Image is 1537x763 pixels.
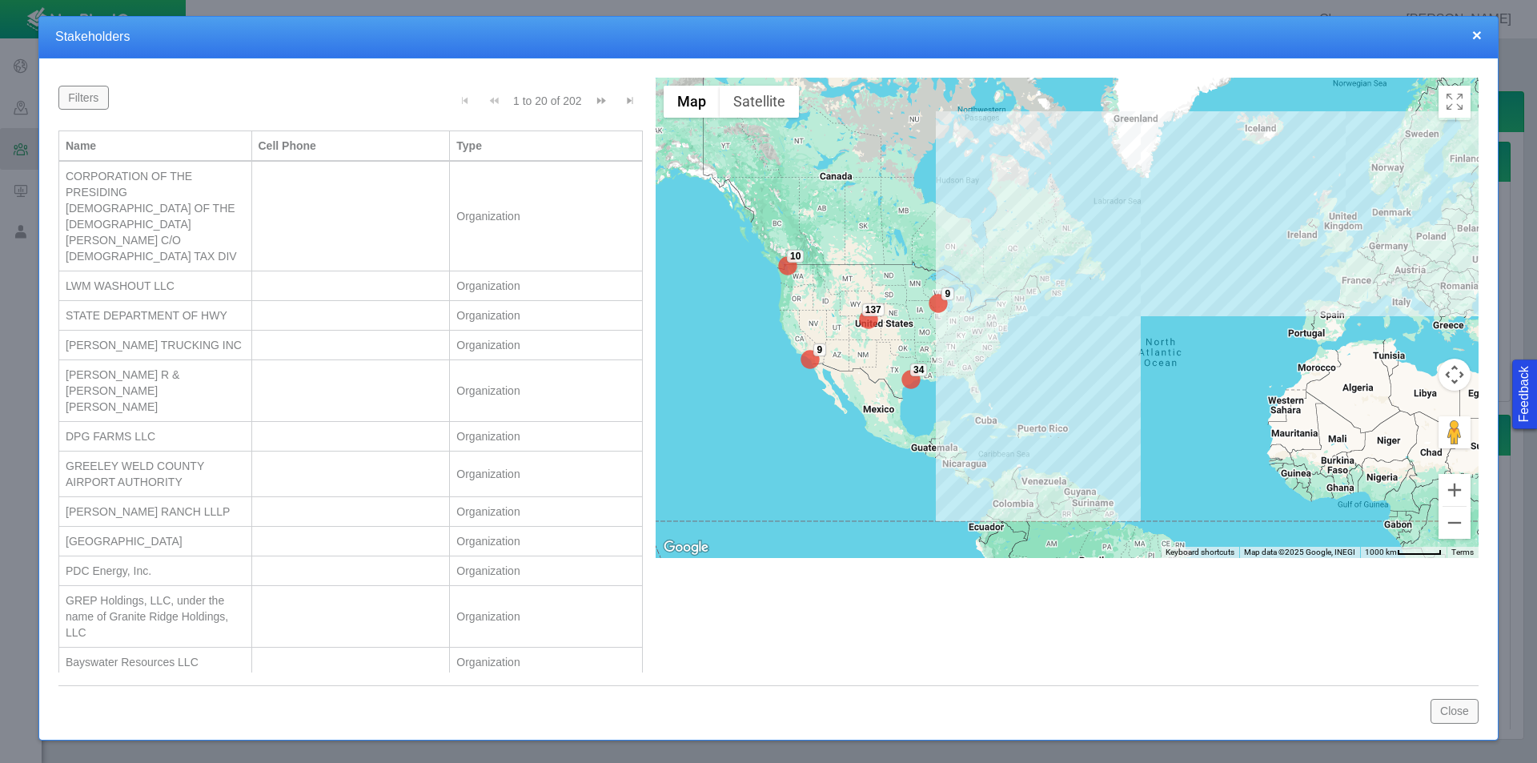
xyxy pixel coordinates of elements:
h4: Stakeholders [55,29,1482,46]
td: Organization [450,497,643,527]
div: 9 [813,343,826,356]
div: PDC Energy, Inc. [66,563,245,579]
div: Bayswater Resources LLC [66,654,245,670]
th: Type [450,131,643,162]
div: 9 [941,287,954,300]
div: Cell Phone [259,138,443,154]
td: Organization [450,556,643,586]
div: [PERSON_NAME] RANCH LLLP [66,504,245,520]
div: Name [66,138,245,154]
button: Zoom out [1439,507,1471,539]
td: Organization [450,527,643,556]
div: Organization [456,608,636,624]
div: [PERSON_NAME] TRUCKING INC [66,337,245,353]
button: Zoom in [1439,474,1471,506]
div: Organization [456,208,636,224]
button: close [1472,26,1482,43]
a: Open this area in Google Maps (opens a new window) [660,537,712,558]
td: MARCY DEWEY R & MARCY DOROTHY JANE [59,360,252,422]
div: 1 to 20 of 202 [507,93,588,115]
td: Organization [450,422,643,452]
td: Organization [450,452,643,497]
td: STATE DEPARTMENT OF HWY [59,301,252,331]
button: Toggle Fullscreen in browser window [1439,86,1471,118]
div: 34 [910,363,927,375]
td: GREP Holdings, LLC, under the name of Granite Ridge Holdings, LLC [59,586,252,648]
div: 137 [862,303,885,316]
td: CORPORATION OF THE PRESIDING BISHOP OF THE CHURCH OF JESUS C/O LDS CHURCH TAX DIV [59,162,252,271]
button: Map Scale: 1000 km per 52 pixels [1360,547,1447,558]
div: 10 [787,250,804,263]
div: DPG FARMS LLC [66,428,245,444]
th: Cell Phone [252,131,451,162]
td: Bayswater Resources LLC [59,648,252,677]
span: 1000 km [1365,548,1397,556]
div: LWM WASHOUT LLC [66,278,245,294]
div: Organization [456,504,636,520]
button: Show satellite imagery [720,86,799,118]
td: Organization [450,586,643,648]
div: Organization [456,563,636,579]
button: Show street map [664,86,720,118]
th: Name [59,131,252,162]
button: Go to last page [617,86,643,116]
td: PDC Energy, Inc. [59,556,252,586]
div: GREELEY WELD COUNTY AIRPORT AUTHORITY [66,458,245,490]
a: Terms [1451,548,1474,556]
td: DPG FARMS LLC [59,422,252,452]
div: Organization [456,383,636,399]
td: Organization [450,360,643,422]
td: Organization [450,648,643,677]
div: CORPORATION OF THE PRESIDING [DEMOGRAPHIC_DATA] OF THE [DEMOGRAPHIC_DATA][PERSON_NAME] C/O [DEMOG... [66,168,245,264]
span: Map data ©2025 Google, INEGI [1244,548,1355,556]
td: FOSTER TRUCKING INC [59,331,252,360]
div: STATE DEPARTMENT OF HWY [66,307,245,323]
button: Go to next page [588,86,614,116]
img: Google [660,537,712,558]
td: Organization [450,331,643,360]
td: GREELEY WELD COUNTY AIRPORT AUTHORITY [59,452,252,497]
div: GREP Holdings, LLC, under the name of Granite Ridge Holdings, LLC [66,592,245,641]
div: [PERSON_NAME] R & [PERSON_NAME] [PERSON_NAME] [66,367,245,415]
div: Pagination [452,86,643,122]
button: Close [1431,699,1479,723]
button: Map camera controls [1439,359,1471,391]
div: Organization [456,654,636,670]
button: Filters [58,86,109,110]
td: Organization [450,271,643,301]
div: Type [456,138,636,154]
td: WELLS RANCH LLLP [59,497,252,527]
div: [GEOGRAPHIC_DATA] [66,533,245,549]
button: Keyboard shortcuts [1166,547,1234,558]
div: Organization [456,428,636,444]
div: Organization [456,466,636,482]
div: Organization [456,307,636,323]
td: WELD COUNTY [59,527,252,556]
td: Organization [450,162,643,271]
div: Organization [456,278,636,294]
div: Organization [456,533,636,549]
button: Drag Pegman onto the map to open Street View [1439,416,1471,448]
div: Organization [456,337,636,353]
td: Organization [450,301,643,331]
td: LWM WASHOUT LLC [59,271,252,301]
